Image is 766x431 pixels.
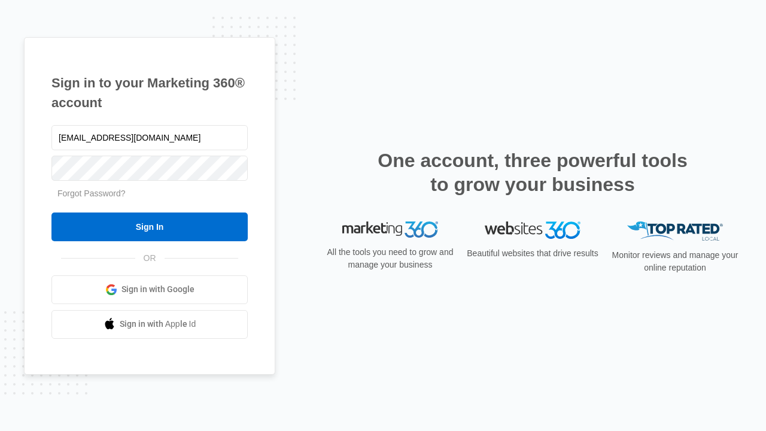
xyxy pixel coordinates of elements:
[121,283,194,296] span: Sign in with Google
[57,189,126,198] a: Forgot Password?
[51,125,248,150] input: Email
[323,246,457,271] p: All the tools you need to grow and manage your business
[51,310,248,339] a: Sign in with Apple Id
[120,318,196,330] span: Sign in with Apple Id
[135,252,165,265] span: OR
[374,148,691,196] h2: One account, three powerful tools to grow your business
[51,213,248,241] input: Sign In
[608,249,742,274] p: Monitor reviews and manage your online reputation
[485,221,580,239] img: Websites 360
[466,247,600,260] p: Beautiful websites that drive results
[51,73,248,113] h1: Sign in to your Marketing 360® account
[342,221,438,238] img: Marketing 360
[51,275,248,304] a: Sign in with Google
[627,221,723,241] img: Top Rated Local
